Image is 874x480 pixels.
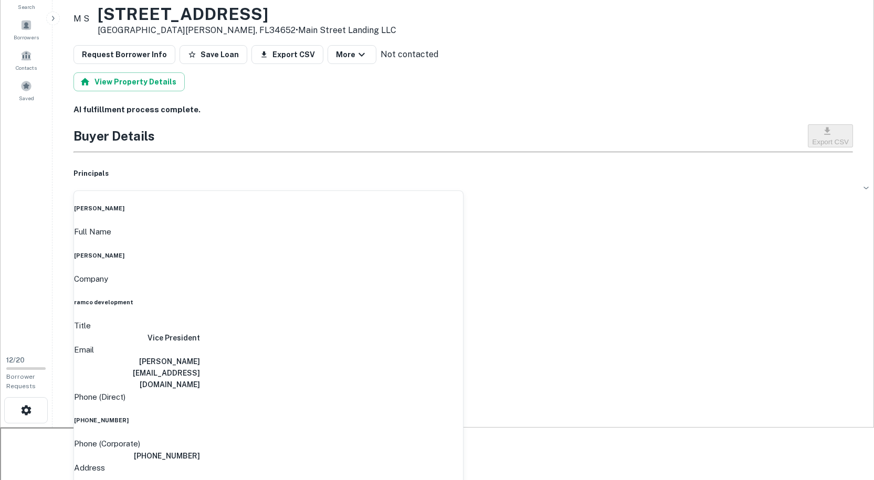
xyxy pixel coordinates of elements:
p: Email [74,344,463,356]
span: Borrower Requests [6,373,36,390]
a: Borrowers [3,15,49,44]
h4: Buyer Details [73,126,155,145]
h6: [PERSON_NAME] [74,204,463,212]
a: Saved [3,76,49,104]
h6: [PHONE_NUMBER] [74,450,200,462]
h6: [PERSON_NAME] [74,251,463,260]
p: Phone (Corporate) [74,438,463,450]
p: Address [74,462,463,474]
p: M S [73,13,89,25]
button: Export CSV [251,45,323,64]
p: Title [74,319,463,332]
h6: [PHONE_NUMBER] [74,416,463,424]
div: Not contacted [381,48,438,61]
h5: Principals [73,168,109,179]
h6: AI fulfillment process complete. [73,104,853,116]
h6: [PERSON_NAME][EMAIL_ADDRESS][DOMAIN_NAME] [74,356,200,390]
p: [GEOGRAPHIC_DATA][PERSON_NAME], FL34652 • [98,24,396,37]
a: Main Street Landing LLC [298,25,396,35]
p: Full Name [74,226,463,238]
span: Contacts [16,63,37,72]
button: Export CSV [808,124,853,147]
button: More [328,45,376,64]
span: Search [18,3,35,11]
button: View Property Details [73,72,185,91]
button: Request Borrower Info [73,45,175,64]
span: Borrowers [14,33,39,41]
iframe: Chat Widget [822,396,874,446]
a: M S [73,4,89,37]
p: Phone (Direct) [74,391,125,403]
button: Save Loan [180,45,247,64]
a: Contacts [3,46,49,74]
span: Saved [19,94,34,102]
span: 12 / 20 [6,356,25,364]
p: Company [74,273,463,285]
h3: [STREET_ADDRESS] [98,4,396,24]
h6: Vice President [74,332,200,344]
h6: ramco development [74,298,463,306]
